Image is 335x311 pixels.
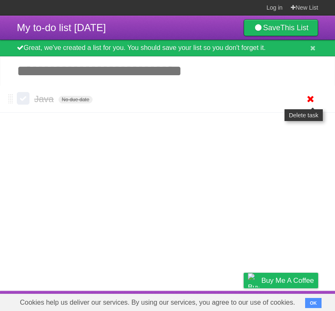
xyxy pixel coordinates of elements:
[34,94,56,104] span: Java
[248,273,259,287] img: Buy me a coffee
[17,92,29,105] label: Done
[204,293,223,309] a: Terms
[11,294,303,311] span: Cookies help us deliver our services. By using our services, you agree to our use of cookies.
[305,298,322,308] button: OK
[132,293,149,309] a: About
[17,22,106,33] span: My to-do list [DATE]
[261,273,314,288] span: Buy me a coffee
[280,24,308,32] b: This List
[160,293,194,309] a: Developers
[265,293,318,309] a: Suggest a feature
[233,293,255,309] a: Privacy
[244,273,318,288] a: Buy me a coffee
[244,19,318,36] a: SaveThis List
[58,96,93,103] span: No due date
